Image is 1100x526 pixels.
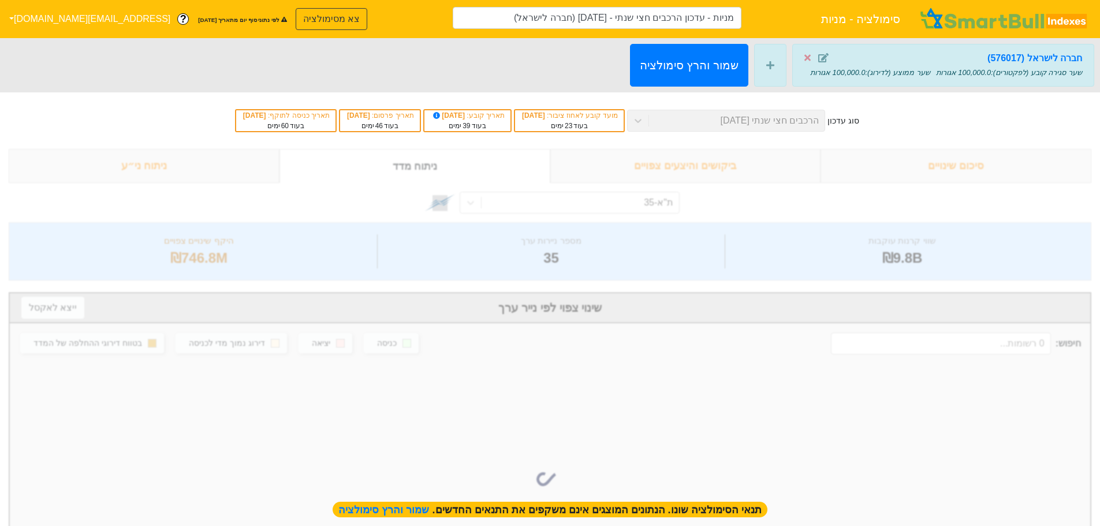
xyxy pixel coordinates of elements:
img: loading... [536,465,564,493]
div: שינוי צפוי לפי נייר ערך [21,299,1079,316]
div: כניסה [377,337,397,350]
div: בעוד ימים [346,121,414,131]
div: ₪746.8M [24,248,374,268]
input: מניות - עדכון הרכבים חצי שנתי - 06/11/25 (חברה לישראל) [453,7,741,29]
span: לפי נתוני סוף יום מתאריך [DATE] [196,15,289,24]
img: SmartBull [918,8,1091,31]
div: בעוד ימים [430,121,505,131]
span: 46 [375,122,383,130]
button: יציאה [299,333,352,354]
span: ? [180,12,187,27]
div: שווי קרנות עוקבות [728,234,1076,248]
span: [DATE] [243,111,268,120]
span: שער ממוצע (לדירוג) : 100,000.0 אגורות [810,68,930,77]
div: ת"א-35 [644,196,673,210]
span: 23 [565,122,572,130]
span: חיפוש : [831,333,1081,355]
div: מספר ניירות ערך [381,234,722,248]
span: תנאי הסימולציה שונו. הנתונים המוצגים אינם משקפים את התנאים החדשים. [333,502,768,517]
span: [DATE] [347,111,372,120]
span: שמור והרץ סימולציה [338,504,432,516]
button: שמור והרץ סימולציה [630,44,748,87]
div: תאריך פרסום : [346,110,414,121]
img: tase link [425,188,455,218]
div: בעוד ימים [242,121,330,131]
div: סוג עדכון [827,115,859,127]
button: צא מסימולציה [296,8,367,30]
span: [DATE] [431,111,467,120]
div: סיכום שינויים [821,149,1091,183]
div: בעוד ימים [521,121,618,131]
button: כניסה [364,333,419,354]
div: 35 [381,248,722,268]
div: ניתוח מדד [279,149,550,183]
div: בטווח דירוגי ההחלפה של המדד [33,337,142,350]
span: [DATE] [522,111,547,120]
strong: חברה לישראל (576017) [987,53,1082,63]
div: ניתוח ני״ע [9,149,279,183]
button: ייצא לאקסל [21,297,84,319]
span: סימולציה - מניות [821,8,901,31]
div: ₪9.8B [728,248,1076,268]
button: דירוג נמוך מדי לכניסה [176,333,287,354]
div: תאריך קובע : [430,110,505,121]
span: 60 [281,122,289,130]
div: מועד קובע לאחוז ציבור : [521,110,618,121]
div: תאריך כניסה לתוקף : [242,110,330,121]
div: יציאה [312,337,330,350]
span: 39 [463,122,470,130]
div: דירוג נמוך מדי לכניסה [189,337,265,350]
button: בטווח דירוגי ההחלפה של המדד [20,333,164,354]
div: ביקושים והיצעים צפויים [550,149,821,183]
input: 0 רשומות... [831,333,1051,355]
div: היקף שינויים צפויים [24,234,374,248]
span: שער סגירה קובע (לפקטורים) : 100,000.0 אגורות [936,68,1082,77]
